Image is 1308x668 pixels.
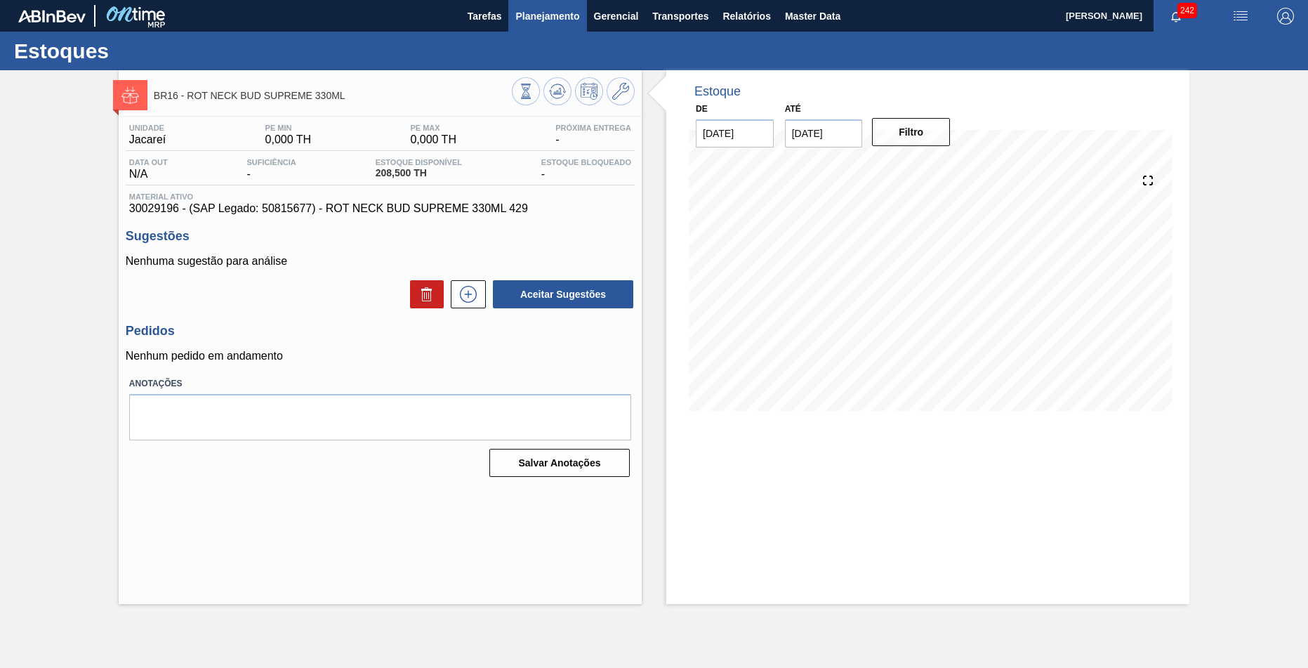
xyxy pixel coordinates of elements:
h3: Pedidos [126,324,635,339]
button: Visão Geral dos Estoques [512,77,540,105]
label: Anotações [129,374,631,394]
span: Unidade [129,124,166,132]
span: Próxima Entrega [555,124,631,132]
span: Gerencial [594,8,639,25]
span: PE MAX [410,124,456,132]
img: Ícone [121,86,139,104]
span: Material ativo [129,192,631,201]
button: Atualizar Gráfico [543,77,572,105]
span: Suficiência [247,158,296,166]
label: De [696,104,708,114]
span: Transportes [652,8,708,25]
span: Jacareí [129,133,166,146]
button: Programar Estoque [575,77,603,105]
span: Planejamento [515,8,579,25]
span: Relatórios [722,8,770,25]
p: Nenhuma sugestão para análise [126,255,635,268]
div: Estoque [694,84,741,99]
span: BR16 - ROT NECK BUD SUPREME 330ML [154,91,512,101]
div: - [552,124,635,146]
span: 30029196 - (SAP Legado: 50815677) - ROT NECK BUD SUPREME 330ML 429 [129,202,631,215]
span: 0,000 TH [410,133,456,146]
button: Ir ao Master Data / Geral [607,77,635,105]
button: Filtro [872,118,950,146]
div: - [244,158,300,181]
input: dd/mm/yyyy [696,119,774,148]
div: - [538,158,635,181]
span: Estoque Disponível [376,158,462,166]
p: Nenhum pedido em andamento [126,350,635,362]
button: Notificações [1154,6,1198,26]
span: 0,000 TH [265,133,312,146]
img: Logout [1277,8,1294,25]
div: Nova sugestão [444,280,486,308]
span: PE MIN [265,124,312,132]
div: N/A [126,158,171,181]
label: Até [785,104,801,114]
h1: Estoques [14,43,263,59]
span: 208,500 TH [376,168,462,178]
button: Salvar Anotações [489,449,630,477]
span: Data out [129,158,168,166]
span: 242 [1177,3,1197,18]
span: Tarefas [468,8,502,25]
img: userActions [1232,8,1249,25]
button: Aceitar Sugestões [493,280,633,308]
span: Estoque Bloqueado [541,158,631,166]
div: Excluir Sugestões [403,280,444,308]
input: dd/mm/yyyy [785,119,863,148]
span: Master Data [785,8,840,25]
h3: Sugestões [126,229,635,244]
div: Aceitar Sugestões [486,279,635,310]
img: TNhmsLtSVTkK8tSr43FrP2fwEKptu5GPRR3wAAAABJRU5ErkJggg== [18,10,86,22]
